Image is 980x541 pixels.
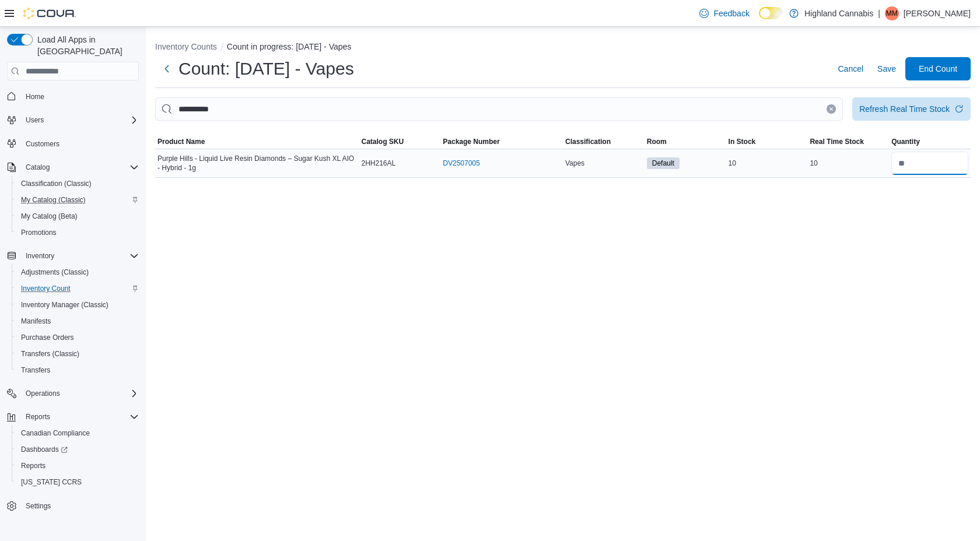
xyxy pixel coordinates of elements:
[21,333,74,342] span: Purchase Orders
[2,248,143,264] button: Inventory
[359,135,441,149] button: Catalog SKU
[563,135,645,149] button: Classification
[859,103,950,115] div: Refresh Real Time Stock
[729,137,756,146] span: In Stock
[33,34,139,57] span: Load All Apps in [GEOGRAPHIC_DATA]
[155,41,971,55] nav: An example of EuiBreadcrumbs
[16,347,139,361] span: Transfers (Classic)
[21,349,79,359] span: Transfers (Classic)
[16,209,82,223] a: My Catalog (Beta)
[838,63,863,75] span: Cancel
[157,154,357,173] span: Purple Hills - Liquid Live Resin Diamonds – Sugar Kush XL AIO - Hybrid - 1g
[16,226,139,240] span: Promotions
[16,459,50,473] a: Reports
[26,412,50,421] span: Reports
[21,477,82,487] span: [US_STATE] CCRS
[21,249,59,263] button: Inventory
[362,137,404,146] span: Catalog SKU
[807,156,889,170] div: 10
[157,137,205,146] span: Product Name
[21,498,139,513] span: Settings
[21,113,48,127] button: Users
[12,208,143,224] button: My Catalog (Beta)
[2,497,143,514] button: Settings
[21,160,54,174] button: Catalog
[12,346,143,362] button: Transfers (Classic)
[12,224,143,241] button: Promotions
[21,228,57,237] span: Promotions
[16,193,139,207] span: My Catalog (Classic)
[26,163,50,172] span: Catalog
[16,426,139,440] span: Canadian Compliance
[21,249,139,263] span: Inventory
[26,251,54,261] span: Inventory
[21,284,71,293] span: Inventory Count
[443,159,480,168] a: DV2507005
[21,179,92,188] span: Classification (Classic)
[919,63,957,75] span: End Count
[810,137,863,146] span: Real Time Stock
[21,445,68,454] span: Dashboards
[2,87,143,104] button: Home
[652,158,674,168] span: Default
[21,212,78,221] span: My Catalog (Beta)
[21,89,139,103] span: Home
[26,92,44,101] span: Home
[155,42,217,51] button: Inventory Counts
[2,112,143,128] button: Users
[16,347,84,361] a: Transfers (Classic)
[26,501,51,511] span: Settings
[16,265,93,279] a: Adjustments (Classic)
[12,280,143,297] button: Inventory Count
[713,8,749,19] span: Feedback
[16,314,139,328] span: Manifests
[21,461,45,470] span: Reports
[889,135,971,149] button: Quantity
[16,459,139,473] span: Reports
[759,7,783,19] input: Dark Mode
[873,57,901,80] button: Save
[12,192,143,208] button: My Catalog (Classic)
[16,363,139,377] span: Transfers
[21,387,65,401] button: Operations
[726,135,808,149] button: In Stock
[12,329,143,346] button: Purchase Orders
[12,362,143,378] button: Transfers
[21,387,139,401] span: Operations
[443,137,499,146] span: Package Number
[21,317,51,326] span: Manifests
[16,442,72,456] a: Dashboards
[21,136,139,151] span: Customers
[12,441,143,458] a: Dashboards
[21,268,89,277] span: Adjustments (Classic)
[565,137,611,146] span: Classification
[155,135,359,149] button: Product Name
[12,474,143,490] button: [US_STATE] CCRS
[647,157,680,169] span: Default
[21,410,139,424] span: Reports
[16,209,139,223] span: My Catalog (Beta)
[362,159,396,168] span: 2HH216AL
[21,410,55,424] button: Reports
[21,137,64,151] a: Customers
[2,159,143,175] button: Catalog
[21,366,50,375] span: Transfers
[12,175,143,192] button: Classification (Classic)
[833,57,868,80] button: Cancel
[16,282,139,296] span: Inventory Count
[804,6,873,20] p: Highland Cannabis
[16,177,139,191] span: Classification (Classic)
[2,385,143,402] button: Operations
[16,282,75,296] a: Inventory Count
[21,160,139,174] span: Catalog
[827,104,836,114] button: Clear input
[26,115,44,125] span: Users
[16,298,113,312] a: Inventory Manager (Classic)
[877,63,896,75] span: Save
[16,314,55,328] a: Manifests
[155,57,178,80] button: Next
[16,442,139,456] span: Dashboards
[12,264,143,280] button: Adjustments (Classic)
[16,298,139,312] span: Inventory Manager (Classic)
[12,297,143,313] button: Inventory Manager (Classic)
